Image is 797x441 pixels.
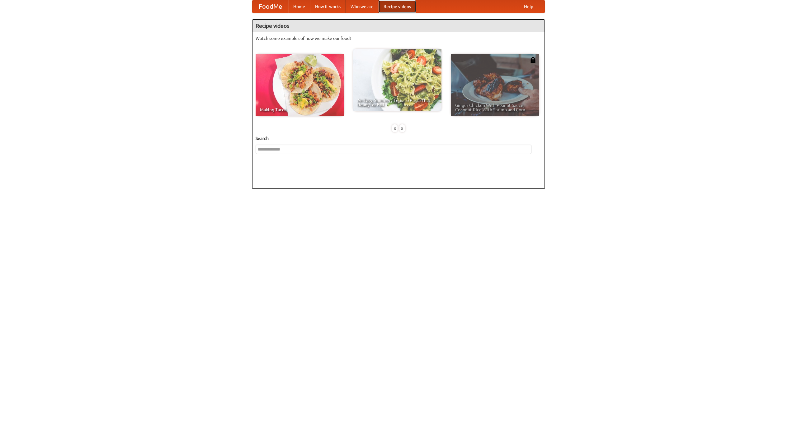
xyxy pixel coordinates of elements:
div: « [392,124,398,132]
a: Who we are [346,0,379,13]
img: 483408.png [530,57,536,63]
a: An Easy, Summery Tomato Pasta That's Ready for Fall [353,49,441,111]
div: » [399,124,405,132]
a: Home [288,0,310,13]
a: Making Tacos [256,54,344,116]
h5: Search [256,135,541,141]
a: Help [519,0,538,13]
span: An Easy, Summery Tomato Pasta That's Ready for Fall [357,98,437,107]
h4: Recipe videos [252,20,545,32]
span: Making Tacos [260,108,340,112]
a: How it works [310,0,346,13]
p: Watch some examples of how we make our food! [256,35,541,41]
a: Recipe videos [379,0,416,13]
a: FoodMe [252,0,288,13]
